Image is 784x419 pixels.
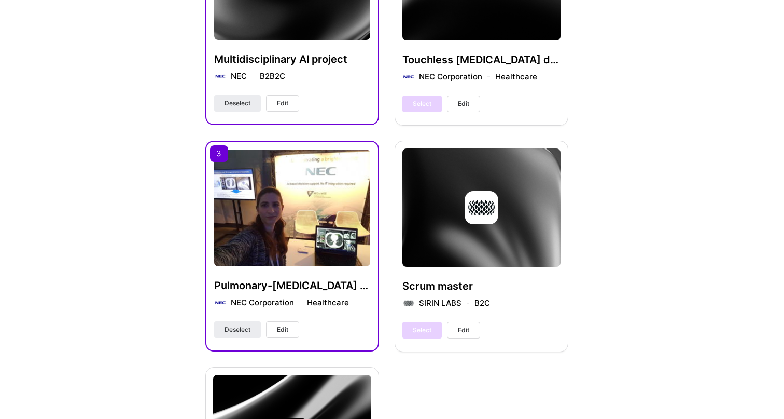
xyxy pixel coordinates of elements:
[214,52,370,66] h4: Multidisciplinary AI project
[214,70,227,83] img: Company logo
[231,297,349,308] div: NEC Corporation Healthcare
[447,322,480,339] button: Edit
[277,325,288,334] span: Edit
[225,99,250,108] span: Deselect
[266,321,299,338] button: Edit
[214,296,227,309] img: Company logo
[214,95,261,112] button: Deselect
[214,150,370,267] img: Pulmonary-Nodule Detection
[214,321,261,338] button: Deselect
[299,303,302,303] img: divider
[458,99,469,109] span: Edit
[458,326,469,335] span: Edit
[266,95,299,112] button: Edit
[214,279,370,292] h4: Pulmonary-[MEDICAL_DATA] Detection
[277,99,288,108] span: Edit
[447,96,480,112] button: Edit
[231,71,285,82] div: NEC B2B2C
[225,325,250,334] span: Deselect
